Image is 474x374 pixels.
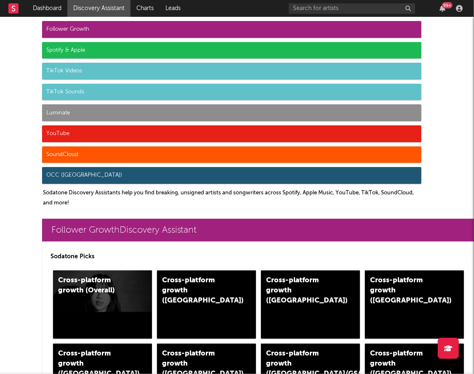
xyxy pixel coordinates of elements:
input: Search for artists [289,3,415,14]
a: Cross-platform growth ([GEOGRAPHIC_DATA]) [261,271,360,339]
div: Luminate [42,104,421,121]
p: Sodatone Discovery Assistants help you find breaking, unsigned artists and songwriters across Spo... [43,188,421,208]
div: 99 + [442,2,453,8]
div: OCC ([GEOGRAPHIC_DATA]) [42,167,421,184]
div: Cross-platform growth ([GEOGRAPHIC_DATA]) [266,276,337,306]
div: Cross-platform growth ([GEOGRAPHIC_DATA]) [370,276,441,306]
p: Sodatone Picks [51,252,471,262]
a: Cross-platform growth (Overall) [53,271,152,339]
div: SoundCloud [42,146,421,163]
div: Follower Growth [42,21,421,38]
div: TikTok Videos [42,63,421,80]
div: Cross-platform growth (Overall) [58,276,129,296]
a: Cross-platform growth ([GEOGRAPHIC_DATA]) [365,271,464,339]
a: Cross-platform growth ([GEOGRAPHIC_DATA]) [157,271,256,339]
div: Cross-platform growth ([GEOGRAPHIC_DATA]) [162,276,233,306]
div: YouTube [42,125,421,142]
div: Spotify & Apple [42,42,421,59]
button: 99+ [439,5,445,12]
div: TikTok Sounds [42,84,421,101]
